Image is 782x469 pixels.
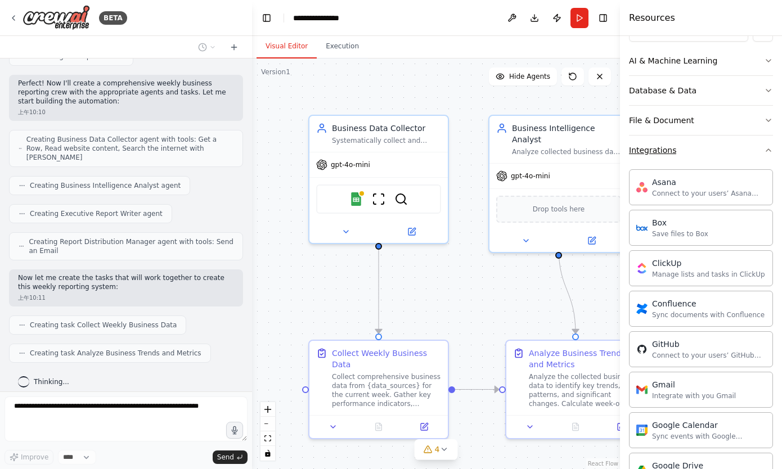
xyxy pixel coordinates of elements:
button: Hide Agents [489,67,557,85]
div: BETA [99,11,127,25]
button: Hide right sidebar [595,10,611,26]
div: Business Data Collector [332,123,441,134]
div: Analyze Business Trends and MetricsAnalyze the collected business data to identify key trends, pa... [505,340,646,439]
button: Execution [317,35,368,58]
button: zoom out [260,417,275,431]
button: Open in side panel [601,420,640,434]
div: Systematically collect and aggregate business data from multiple sources including {data_sources}... [332,136,441,145]
button: Send [213,450,248,464]
div: Confluence [652,298,765,309]
span: Improve [21,453,48,462]
img: Asana [636,182,648,193]
img: GitHub [636,344,648,355]
div: Save files to Box [652,229,708,238]
div: Manage lists and tasks in ClickUp [652,270,765,279]
span: Creating Business Intelligence Analyst agent [30,181,181,190]
button: Open in side panel [405,420,443,434]
button: Improve [5,450,53,465]
img: Confluence [636,303,648,314]
button: File & Document [629,106,773,135]
button: Database & Data [629,76,773,105]
img: ScrapeWebsiteTool [372,192,385,206]
img: Logo [23,5,90,30]
div: Collect Weekly Business DataCollect comprehensive business data from {data_sources} for the curre... [308,340,449,439]
span: 4 [435,444,440,455]
img: Gmail [636,384,648,395]
div: Analyze the collected business data to identify key trends, patterns, and significant changes. Ca... [529,372,638,408]
div: Integrate with you Gmail [652,391,736,400]
div: Sync documents with Confluence [652,310,765,319]
button: 4 [415,439,458,460]
div: Integrations [629,145,676,156]
img: Box [636,222,648,233]
button: No output available [355,420,403,434]
button: Open in side panel [560,234,623,247]
div: Analyze Business Trends and Metrics [529,348,638,370]
button: Integrations [629,136,773,165]
button: No output available [552,420,600,434]
button: Start a new chat [225,40,243,54]
img: Google Sheets [349,192,363,206]
g: Edge from 9c70ca52-52a6-4fb7-861d-ce5ebcdad59f to fdb6b0ef-f537-4ba9-87c6-f03f8610342d [553,247,581,333]
div: 上午10:11 [18,294,234,302]
button: Visual Editor [257,35,317,58]
span: Creating Report Distribution Manager agent with tools: Send an Email [29,237,233,255]
div: Business Intelligence AnalystAnalyze collected business data to identify key trends, patterns, an... [488,115,629,253]
span: Creating Executive Report Writer agent [30,209,163,218]
div: ClickUp [652,258,765,269]
button: zoom in [260,402,275,417]
g: Edge from f9727c5e-23b2-4c43-b1e4-4a2c5f750e24 to a8af5678-a3bd-4344-ae80-62c88e37a338 [373,250,384,333]
div: Box [652,217,708,228]
button: Hide left sidebar [259,10,275,26]
div: Connect to your users’ Asana accounts [652,189,766,198]
button: Open in side panel [380,225,443,238]
span: Hide Agents [509,72,550,81]
div: AI & Machine Learning [629,55,717,66]
button: fit view [260,431,275,446]
div: Database & Data [629,85,696,96]
span: gpt-4o-mini [331,160,370,169]
p: Perfect! Now I'll create a comprehensive weekly business reporting crew with the appropriate agen... [18,79,234,106]
button: Switch to previous chat [194,40,221,54]
div: Version 1 [261,67,290,76]
div: 上午10:10 [18,108,234,116]
h4: Resources [629,11,675,25]
img: SerperDevTool [394,192,408,206]
a: React Flow attribution [588,461,618,467]
span: Thinking... [34,377,69,386]
div: GitHub [652,339,766,350]
span: Creating task Analyze Business Trends and Metrics [30,349,201,358]
img: Google Calendar [636,425,648,436]
img: ClickUp [636,263,648,274]
span: gpt-4o-mini [511,172,550,181]
span: Creating Business Data Collector agent with tools: Get a Row, Read website content, Search the in... [26,135,233,162]
span: Drop tools here [533,204,585,215]
div: Collect Weekly Business Data [332,348,441,370]
div: Business Data CollectorSystematically collect and aggregate business data from multiple sources i... [308,115,449,244]
span: Send [217,453,234,462]
p: Now let me create the tasks that will work together to create this weekly reporting system: [18,274,234,291]
div: File & Document [629,115,694,126]
div: Collect comprehensive business data from {data_sources} for the current week. Gather key performa... [332,372,441,408]
button: AI & Machine Learning [629,46,773,75]
button: Click to speak your automation idea [226,422,243,439]
g: Edge from a8af5678-a3bd-4344-ae80-62c88e37a338 to fdb6b0ef-f537-4ba9-87c6-f03f8610342d [455,384,499,395]
div: React Flow controls [260,402,275,461]
div: Gmail [652,379,736,390]
div: Google Calendar [652,420,766,431]
div: Analyze collected business data to identify key trends, patterns, and insights for {company_name}... [512,147,621,156]
div: Connect to your users’ GitHub accounts [652,351,766,360]
span: Creating task Collect Weekly Business Data [30,321,177,330]
div: Asana [652,177,766,188]
nav: breadcrumb [293,12,351,24]
div: Sync events with Google Calendar [652,432,766,441]
button: toggle interactivity [260,446,275,461]
div: Business Intelligence Analyst [512,123,621,145]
